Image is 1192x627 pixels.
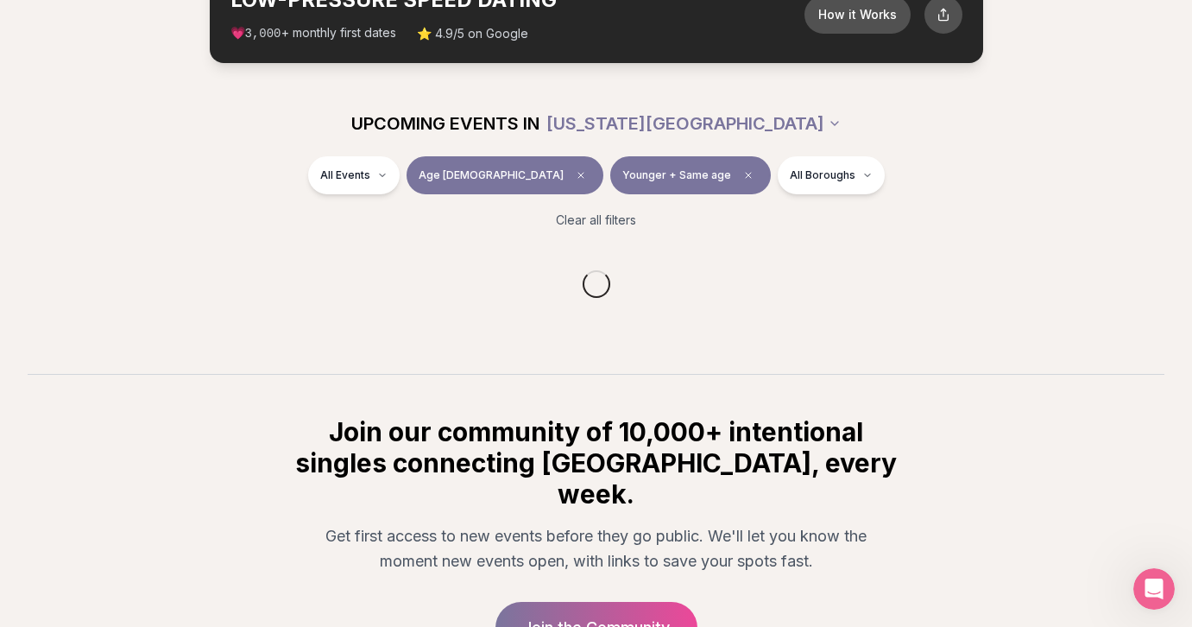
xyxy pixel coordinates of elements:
[778,156,885,194] button: All Boroughs
[417,25,528,42] span: ⭐ 4.9/5 on Google
[738,165,759,186] span: Clear preference
[230,24,396,42] span: 💗 + monthly first dates
[245,27,281,41] span: 3,000
[1133,568,1175,610] iframe: Intercom live chat
[308,156,400,194] button: All Events
[306,523,886,574] p: Get first access to new events before they go public. We'll let you know the moment new events op...
[546,201,646,239] button: Clear all filters
[351,111,539,136] span: UPCOMING EVENTS IN
[610,156,771,194] button: Younger + Same ageClear preference
[320,168,370,182] span: All Events
[293,416,900,510] h2: Join our community of 10,000+ intentional singles connecting [GEOGRAPHIC_DATA], every week.
[407,156,603,194] button: Age [DEMOGRAPHIC_DATA]Clear age
[622,168,731,182] span: Younger + Same age
[419,168,564,182] span: Age [DEMOGRAPHIC_DATA]
[790,168,855,182] span: All Boroughs
[571,165,591,186] span: Clear age
[546,104,842,142] button: [US_STATE][GEOGRAPHIC_DATA]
